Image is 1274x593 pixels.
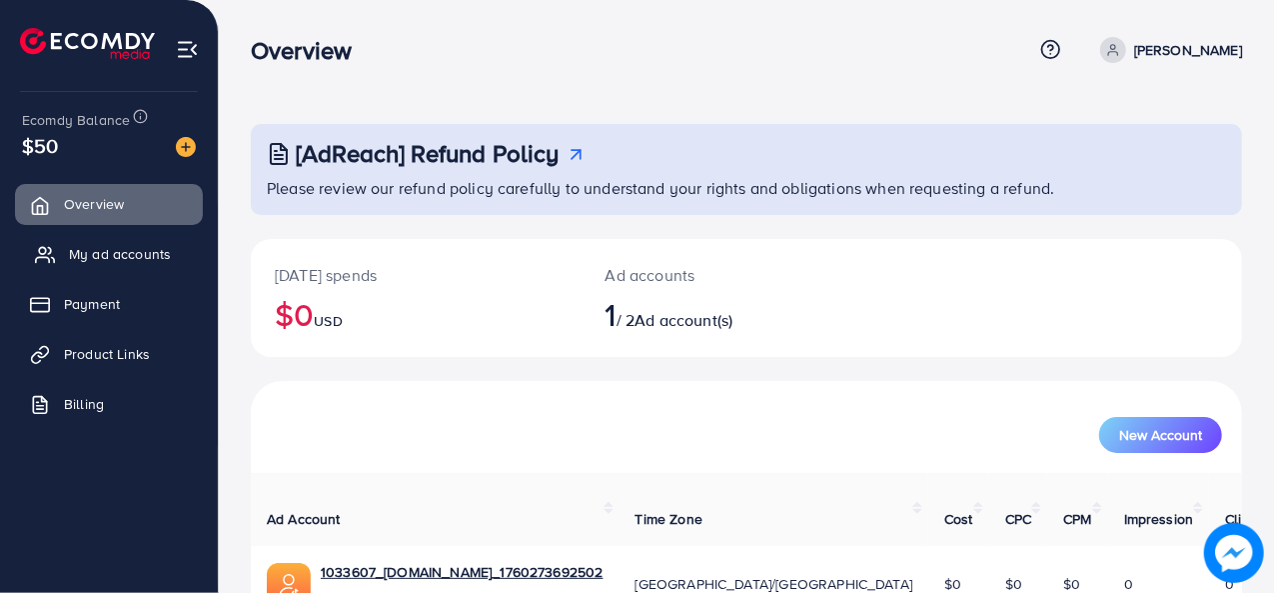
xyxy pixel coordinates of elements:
[64,294,120,314] span: Payment
[1099,417,1222,453] button: New Account
[1063,509,1091,529] span: CPM
[1092,37,1242,63] a: [PERSON_NAME]
[1005,509,1031,529] span: CPC
[176,137,196,157] img: image
[15,284,203,324] a: Payment
[1204,523,1264,583] img: image
[22,131,58,160] span: $50
[1124,509,1194,529] span: Impression
[15,334,203,374] a: Product Links
[15,184,203,224] a: Overview
[296,139,560,168] h3: [AdReach] Refund Policy
[314,311,342,331] span: USD
[606,291,617,337] span: 1
[275,263,558,287] p: [DATE] spends
[64,194,124,214] span: Overview
[267,509,341,529] span: Ad Account
[20,28,155,59] img: logo
[64,394,104,414] span: Billing
[1119,428,1202,442] span: New Account
[251,36,368,65] h3: Overview
[1134,38,1242,62] p: [PERSON_NAME]
[267,176,1230,200] p: Please review our refund policy carefully to understand your rights and obligations when requesti...
[944,509,973,529] span: Cost
[15,234,203,274] a: My ad accounts
[606,263,805,287] p: Ad accounts
[606,295,805,333] h2: / 2
[321,562,604,582] a: 1033607_[DOMAIN_NAME]_1760273692502
[176,38,199,61] img: menu
[64,344,150,364] span: Product Links
[635,309,732,331] span: Ad account(s)
[1225,509,1263,529] span: Clicks
[275,295,558,333] h2: $0
[636,509,702,529] span: Time Zone
[15,384,203,424] a: Billing
[69,244,171,264] span: My ad accounts
[22,110,130,130] span: Ecomdy Balance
